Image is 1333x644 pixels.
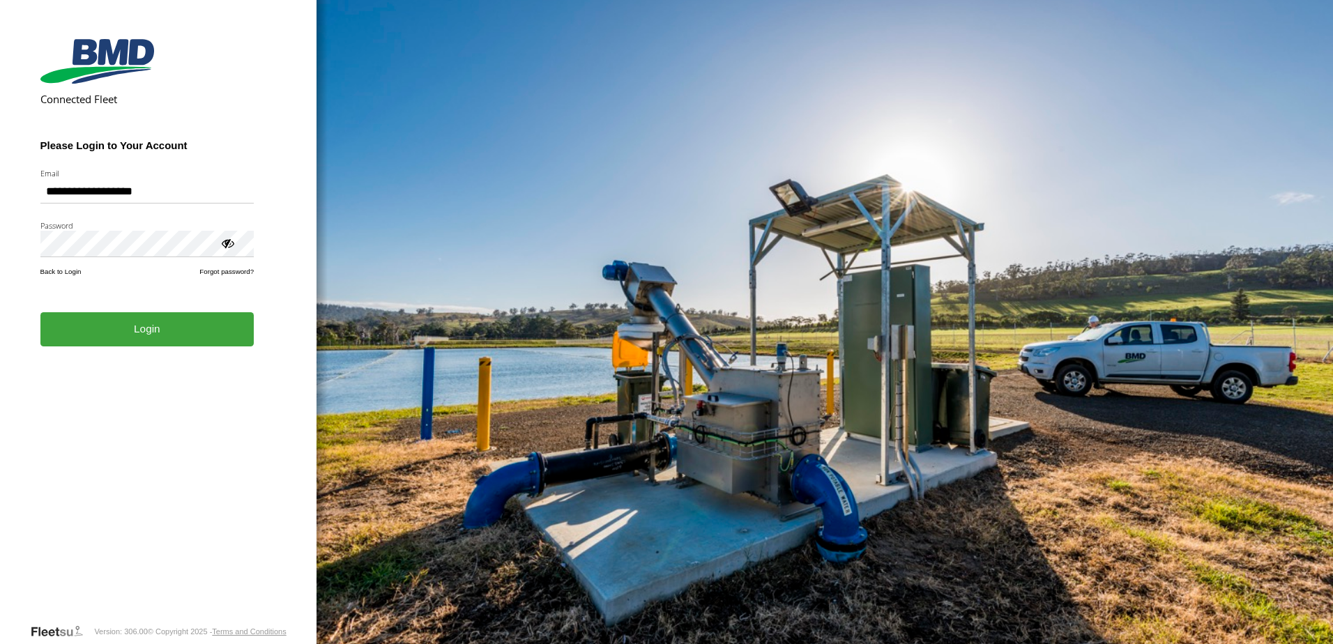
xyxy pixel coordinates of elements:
[40,312,254,346] button: Login
[40,139,254,151] h3: Please Login to Your Account
[40,39,154,84] img: BMD
[30,624,94,638] a: Visit our Website
[40,168,254,178] label: Email
[40,220,254,231] label: Password
[212,627,286,636] a: Terms and Conditions
[40,92,254,106] h2: Connected Fleet
[199,268,254,275] a: Forgot password?
[148,627,287,636] div: © Copyright 2025 -
[94,627,147,636] div: Version: 306.00
[40,268,82,275] a: Back to Login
